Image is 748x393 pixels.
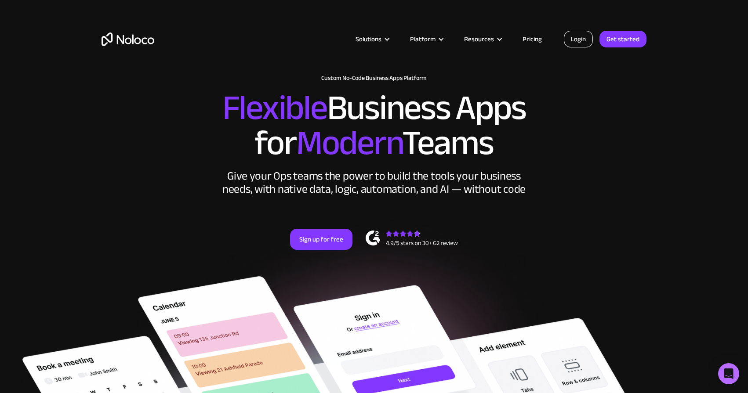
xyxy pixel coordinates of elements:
span: Flexible [222,75,327,141]
h2: Business Apps for Teams [102,90,646,161]
div: Solutions [345,33,399,45]
a: Get started [599,31,646,47]
div: Give your Ops teams the power to build the tools your business needs, with native data, logic, au... [220,169,528,196]
div: Resources [464,33,494,45]
span: Modern [296,110,402,176]
a: Sign up for free [290,229,352,250]
a: Pricing [512,33,553,45]
div: Resources [453,33,512,45]
a: Login [564,31,593,47]
div: Solutions [356,33,381,45]
div: Open Intercom Messenger [718,363,739,384]
div: Platform [410,33,436,45]
a: home [102,32,154,46]
div: Platform [399,33,453,45]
